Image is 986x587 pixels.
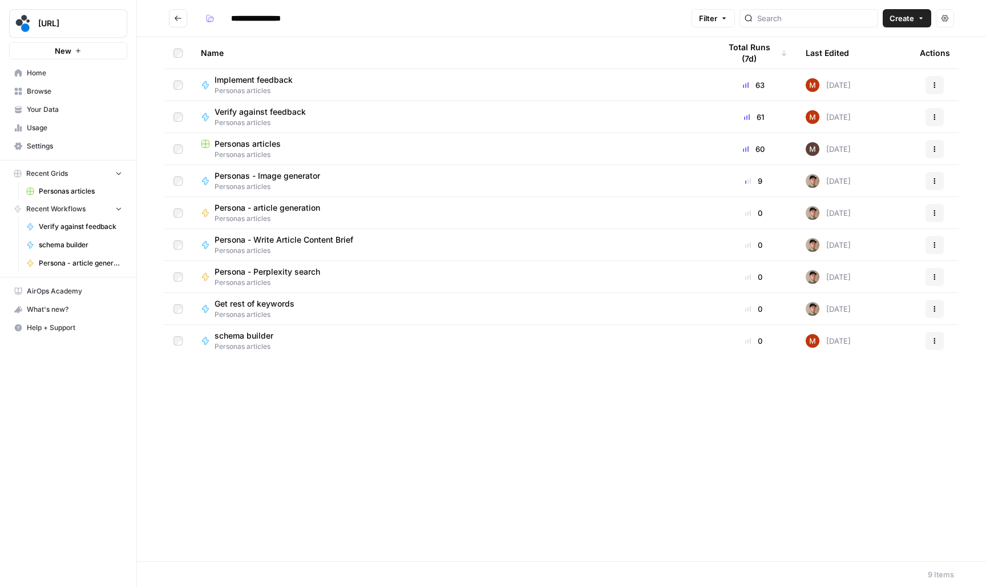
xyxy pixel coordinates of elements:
img: bpsmmg7ns9rlz03fz0nd196eddmi [806,238,819,252]
span: Personas articles [215,309,304,320]
button: Workspace: spot.ai [9,9,127,38]
span: Implement feedback [215,74,293,86]
button: Go back [169,9,187,27]
a: Browse [9,82,127,100]
div: [DATE] [806,110,851,124]
span: Persona - Perplexity search [215,266,320,278]
div: 63 [720,79,787,91]
span: Personas articles [215,246,362,256]
div: Last Edited [806,37,849,69]
div: 0 [720,207,787,219]
a: Persona - Perplexity searchPersonas articles [201,266,702,288]
a: Usage [9,119,127,137]
span: Personas articles [215,278,329,288]
span: Personas articles [215,341,282,352]
div: 0 [720,303,787,315]
div: What's new? [10,301,127,318]
span: AirOps Academy [27,286,122,296]
div: 9 [720,175,787,187]
div: Total Runs (7d) [720,37,787,69]
span: Recent Workflows [26,204,86,214]
span: Personas articles [39,186,122,196]
button: Recent Workflows [9,200,127,218]
a: Settings [9,137,127,155]
a: Get rest of keywordsPersonas articles [201,298,702,320]
button: Filter [692,9,735,27]
span: Home [27,68,122,78]
img: me7fa68ukemc78uw3j6a3hsqd9nn [806,142,819,156]
span: Personas articles [215,118,315,128]
a: Persona - article generation [21,254,127,272]
span: Personas articles [201,150,702,160]
div: 0 [720,271,787,283]
span: schema builder [39,240,122,250]
img: vrw3c2i85bxreej33hwq2s6ci9t1 [806,334,819,348]
div: Actions [920,37,950,69]
div: Name [201,37,702,69]
span: Recent Grids [26,168,68,179]
div: [DATE] [806,238,851,252]
span: Your Data [27,104,122,115]
button: Recent Grids [9,165,127,182]
span: Persona - article generation [215,202,320,214]
span: Personas articles [215,138,281,150]
a: Persona - article generationPersonas articles [201,202,702,224]
div: 61 [720,111,787,123]
div: [DATE] [806,270,851,284]
button: New [9,42,127,59]
img: bpsmmg7ns9rlz03fz0nd196eddmi [806,206,819,220]
span: Personas articles [215,86,302,96]
img: vrw3c2i85bxreej33hwq2s6ci9t1 [806,110,819,124]
span: [URL] [38,18,107,29]
span: New [55,45,71,57]
span: Persona - Write Article Content Brief [215,234,353,246]
input: Search [757,13,873,24]
a: Your Data [9,100,127,119]
a: Verify against feedback [21,218,127,236]
div: [DATE] [806,206,851,220]
img: bpsmmg7ns9rlz03fz0nd196eddmi [806,302,819,316]
div: [DATE] [806,302,851,316]
span: Personas articles [215,214,329,224]
a: Personas articlesPersonas articles [201,138,702,160]
div: 9 Items [928,569,954,580]
a: Implement feedbackPersonas articles [201,74,702,96]
div: 60 [720,143,787,155]
span: Persona - article generation [39,258,122,268]
a: AirOps Academy [9,282,127,300]
div: [DATE] [806,142,851,156]
button: What's new? [9,300,127,319]
div: [DATE] [806,334,851,348]
span: Verify against feedback [39,222,122,232]
div: [DATE] [806,174,851,188]
img: bpsmmg7ns9rlz03fz0nd196eddmi [806,174,819,188]
img: spot.ai Logo [13,13,34,34]
span: Get rest of keywords [215,298,294,309]
span: Verify against feedback [215,106,306,118]
button: Create [883,9,931,27]
span: Settings [27,141,122,151]
img: vrw3c2i85bxreej33hwq2s6ci9t1 [806,78,819,92]
button: Help + Support [9,319,127,337]
a: Personas articles [21,182,127,200]
a: Personas - Image generatorPersonas articles [201,170,702,192]
a: schema builder [21,236,127,254]
img: bpsmmg7ns9rlz03fz0nd196eddmi [806,270,819,284]
span: Usage [27,123,122,133]
div: 0 [720,239,787,251]
a: schema builderPersonas articles [201,330,702,352]
span: Browse [27,86,122,97]
span: schema builder [215,330,273,341]
div: 0 [720,335,787,347]
a: Verify against feedbackPersonas articles [201,106,702,128]
span: Personas - Image generator [215,170,320,182]
a: Home [9,64,127,82]
span: Personas articles [215,182,329,192]
a: Persona - Write Article Content BriefPersonas articles [201,234,702,256]
span: Help + Support [27,323,122,333]
span: Filter [699,13,717,24]
span: Create [890,13,914,24]
div: [DATE] [806,78,851,92]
